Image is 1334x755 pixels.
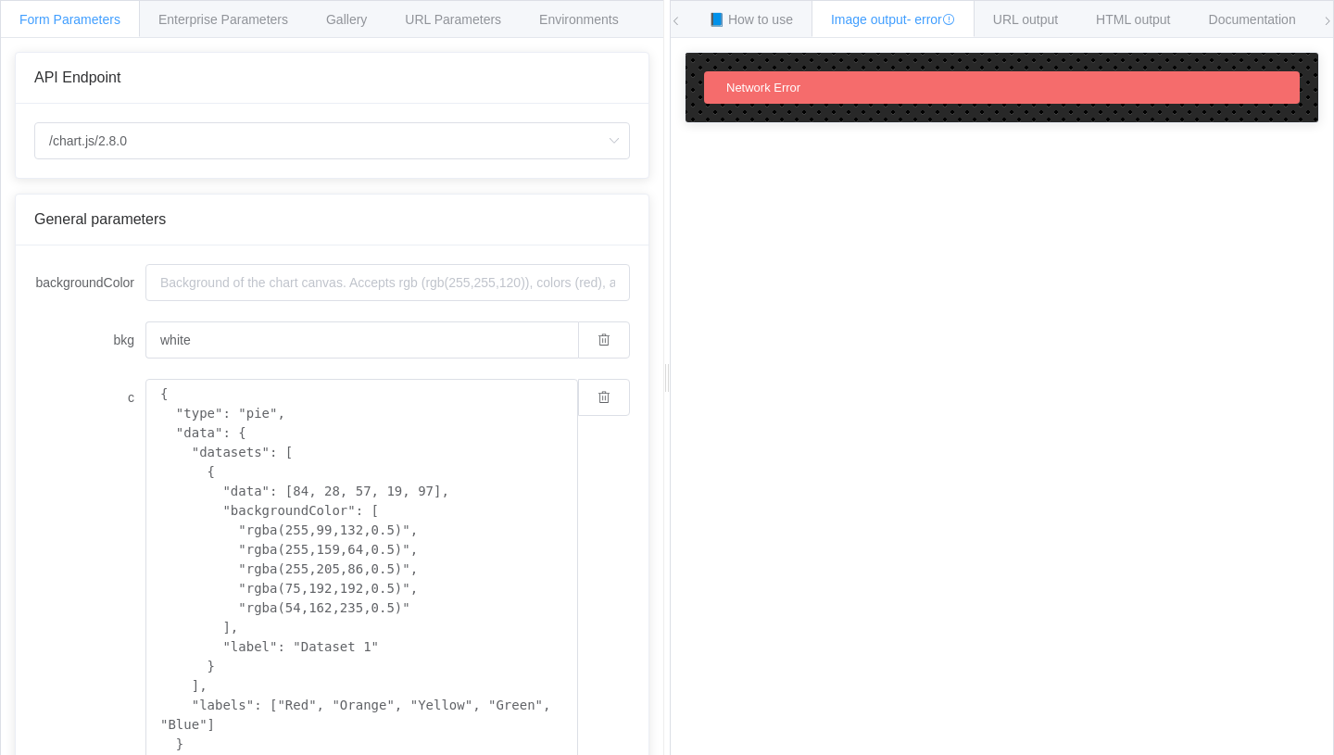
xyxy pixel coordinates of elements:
span: Form Parameters [19,12,120,27]
span: Enterprise Parameters [158,12,288,27]
span: Network Error [726,81,800,94]
span: API Endpoint [34,69,120,85]
label: bkg [34,321,145,359]
input: Background of the chart canvas. Accepts rgb (rgb(255,255,120)), colors (red), and url-encoded hex... [145,264,630,301]
label: c [34,379,145,416]
span: - error [907,12,955,27]
span: Gallery [326,12,367,27]
span: HTML output [1096,12,1170,27]
span: Documentation [1209,12,1296,27]
span: URL output [993,12,1058,27]
input: Select [34,122,630,159]
span: General parameters [34,211,166,227]
label: backgroundColor [34,264,145,301]
span: 📘 How to use [709,12,793,27]
span: URL Parameters [405,12,501,27]
input: Background of the chart canvas. Accepts rgb (rgb(255,255,120)), colors (red), and url-encoded hex... [145,321,578,359]
span: Image output [831,12,955,27]
span: Environments [539,12,619,27]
